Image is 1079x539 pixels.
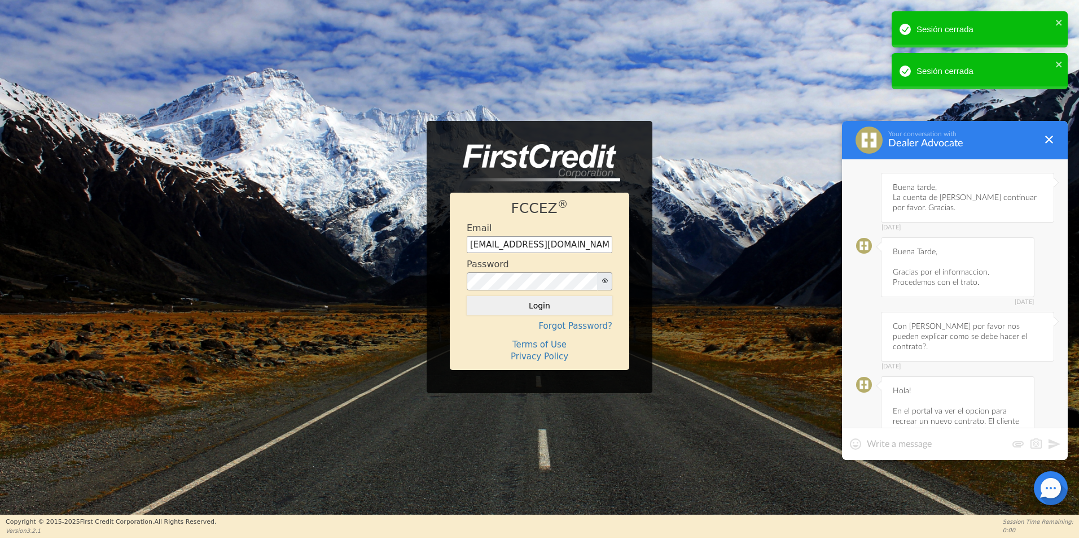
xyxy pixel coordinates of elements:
[1055,16,1063,29] button: close
[467,200,612,217] h1: FCCEZ
[881,363,1054,370] span: [DATE]
[1055,58,1063,71] button: close
[467,272,598,290] input: password
[6,527,216,535] p: Version 3.2.1
[916,23,1052,36] div: Sesión cerrada
[881,173,1054,223] div: Buena tarde, La cuenta de [PERSON_NAME] continuar por favor. Gracias.
[467,259,509,269] h4: Password
[467,321,612,331] h4: Forgot Password?
[888,138,1036,149] div: Dealer Advocate
[467,351,612,362] h4: Privacy Policy
[881,237,1034,297] div: Buena Tarde, Gracias por el informaccion. Procedemos con el trato.
[881,299,1034,306] span: [DATE]
[1003,526,1073,534] p: 0:00
[881,376,1034,507] div: Hola! En el portal va ver el opcion para recrear un nuevo contrato. El cliente dice que quiere el...
[1003,518,1073,526] p: Session Time Remaining:
[450,144,620,181] img: logo-CMu_cnol.png
[467,223,492,233] h4: Email
[881,224,1054,231] span: [DATE]
[6,518,216,527] p: Copyright © 2015- 2025 First Credit Corporation.
[888,130,1036,138] div: Your conversation with
[467,296,612,315] button: Login
[558,198,568,210] sup: ®
[467,236,612,253] input: Enter email
[916,65,1052,78] div: Sesión cerrada
[154,518,216,525] span: All Rights Reserved.
[881,312,1054,362] div: Con [PERSON_NAME] por favor nos pueden explicar como se debe hacer el contrato?.
[467,340,612,350] h4: Terms of Use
